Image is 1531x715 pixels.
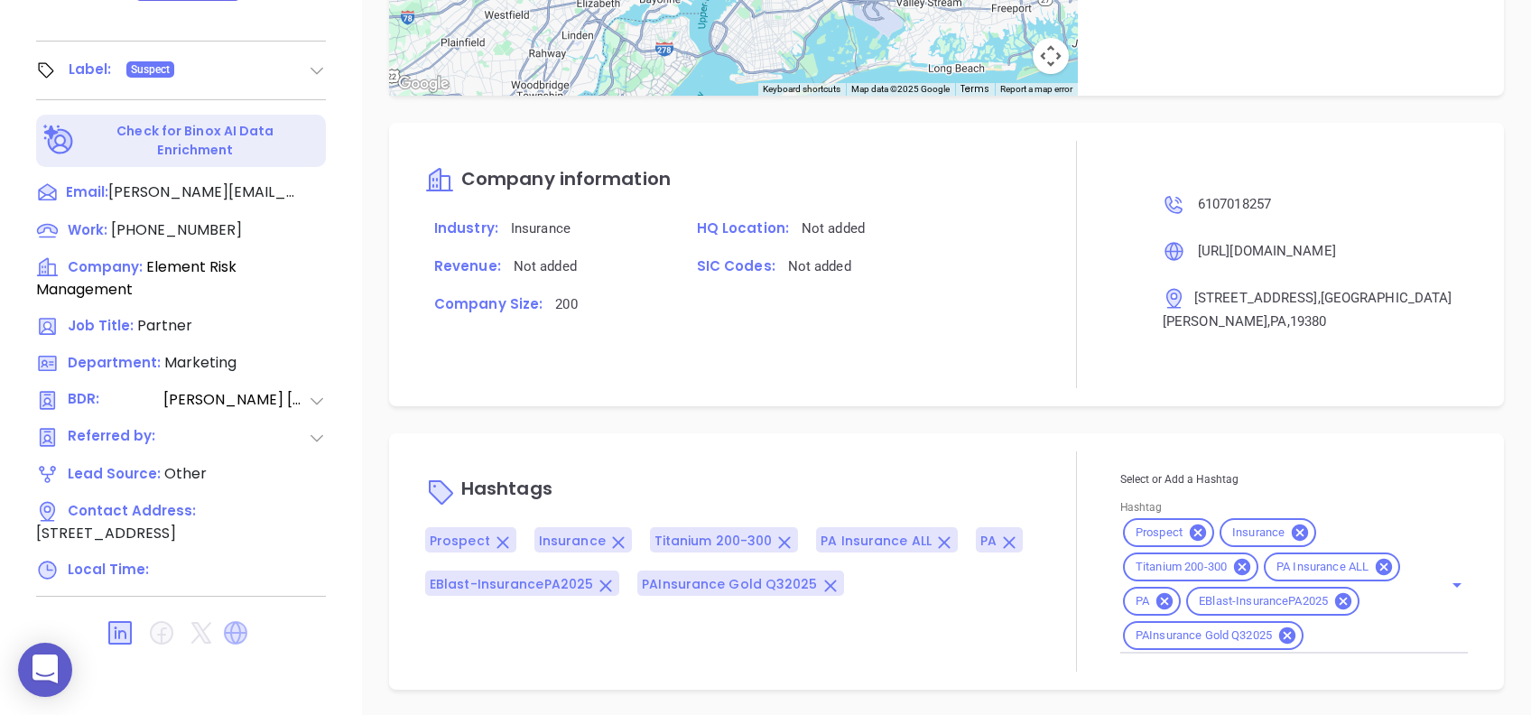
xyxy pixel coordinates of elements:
span: , 19380 [1287,313,1327,330]
span: Insurance [511,220,571,237]
span: [PERSON_NAME][EMAIL_ADDRESS][DOMAIN_NAME] [108,181,298,203]
span: BDR: [68,389,162,412]
button: Open [1444,572,1470,598]
span: Hashtags [461,477,552,502]
span: Company information [461,166,671,191]
span: Insurance [1221,525,1295,541]
span: Referred by: [68,426,162,449]
span: Prospect [1125,525,1193,541]
span: Lead Source: [68,464,161,483]
img: Ai-Enrich-DaqCidB-.svg [43,125,75,156]
div: Insurance [1220,518,1316,547]
span: Company: [68,257,143,276]
span: Industry: [434,218,498,237]
span: Local Time: [68,560,149,579]
span: Titanium 200-300 [1125,560,1238,575]
span: , PA [1267,313,1286,330]
span: Not added [514,258,577,274]
div: EBlast-InsurancePA2025 [1186,587,1359,616]
a: Terms (opens in new tab) [960,82,989,96]
span: Contact Address: [68,501,196,520]
button: Keyboard shortcuts [763,83,840,96]
span: Not added [802,220,865,237]
span: SIC Codes: [697,256,775,275]
span: Company Size: [434,294,543,313]
label: Hashtag [1120,503,1162,514]
span: [PERSON_NAME] [PERSON_NAME] [163,389,308,412]
span: Prospect [430,532,490,550]
div: Label: [69,56,112,83]
span: Element Risk Management [36,256,237,300]
span: Map data ©2025 Google [851,84,950,94]
a: Company information [425,170,671,190]
a: Open this area in Google Maps (opens a new window) [394,72,453,96]
span: Other [164,463,207,484]
span: Not added [788,258,851,274]
span: [STREET_ADDRESS] [1194,290,1318,306]
span: Email: [66,181,108,205]
div: Prospect [1123,518,1214,547]
div: PA Insurance ALL [1264,552,1400,581]
p: Select or Add a Hashtag [1120,469,1468,489]
span: PA Insurance ALL [1266,560,1379,575]
p: Check for Binox AI Data Enrichment [78,122,313,160]
span: EBlast-InsurancePA2025 [430,575,593,593]
span: [URL][DOMAIN_NAME] [1198,243,1336,259]
div: PAInsurance Gold Q32025 [1123,621,1304,650]
span: Marketing [164,352,237,373]
span: PAInsurance Gold Q32025 [1125,628,1283,644]
span: Suspect [131,60,171,79]
span: 200 [555,296,577,312]
span: 6107018257 [1198,196,1271,212]
div: PA [1123,587,1181,616]
span: [PHONE_NUMBER] [111,219,242,240]
img: Google [394,72,453,96]
button: Map camera controls [1033,38,1069,74]
span: Revenue: [434,256,501,275]
span: PA [1125,594,1160,609]
span: Partner [137,315,192,336]
a: Report a map error [1000,84,1072,94]
span: EBlast-InsurancePA2025 [1188,594,1339,609]
span: Work : [68,220,107,239]
span: PAInsurance Gold Q32025 [642,575,817,593]
span: Job Title: [68,316,134,335]
span: Insurance [539,532,606,550]
span: Titanium 200-300 [654,532,773,550]
span: Department: [68,353,161,372]
span: HQ Location: [697,218,789,237]
span: PA [980,532,997,550]
span: [STREET_ADDRESS] [36,523,176,543]
div: Titanium 200-300 [1123,552,1258,581]
span: PA Insurance ALL [821,532,932,550]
